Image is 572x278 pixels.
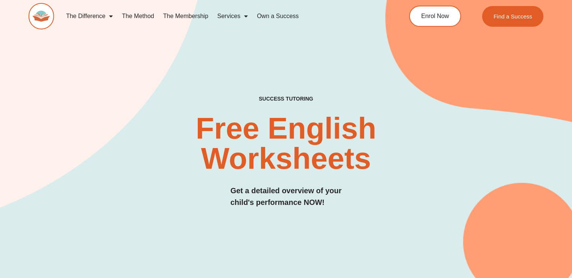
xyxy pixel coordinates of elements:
[159,8,213,25] a: The Membership
[421,13,449,19] span: Enrol Now
[117,8,158,25] a: The Method
[116,113,456,174] h2: Free English Worksheets​
[482,6,543,27] a: Find a Success
[252,8,303,25] a: Own a Success
[210,96,362,102] h4: SUCCESS TUTORING​
[213,8,252,25] a: Services
[62,8,118,25] a: The Difference
[493,14,532,19] span: Find a Success
[409,6,461,27] a: Enrol Now
[231,185,342,208] h3: Get a detailed overview of your child's performance NOW!
[62,8,380,25] nav: Menu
